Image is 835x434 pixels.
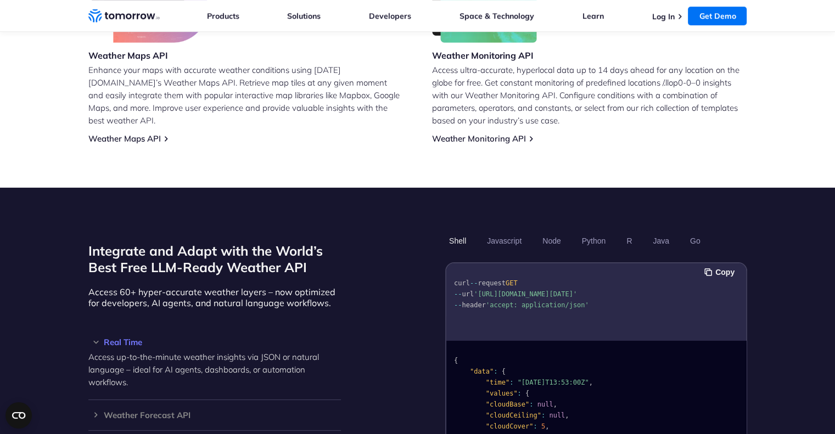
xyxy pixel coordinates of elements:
[525,390,529,397] span: {
[533,422,537,430] span: :
[704,266,738,278] button: Copy
[207,11,239,21] a: Products
[454,357,458,364] span: {
[541,412,545,419] span: :
[454,279,470,287] span: curl
[545,422,549,430] span: ,
[432,64,747,127] p: Access ultra-accurate, hyperlocal data up to 14 days ahead for any location on the globe for free...
[688,7,747,25] a: Get Demo
[469,279,477,287] span: --
[454,301,462,309] span: --
[649,232,673,250] button: Java
[485,301,589,309] span: 'accept: application/json'
[652,12,674,21] a: Log In
[445,232,470,250] button: Shell
[485,422,533,430] span: "cloudCover"
[88,49,208,61] h3: Weather Maps API
[505,279,517,287] span: GET
[537,401,553,408] span: null
[88,411,341,419] h3: Weather Forecast API
[565,412,569,419] span: ,
[88,8,160,24] a: Home link
[432,133,526,144] a: Weather Monitoring API
[462,290,474,298] span: url
[517,390,521,397] span: :
[88,286,341,308] p: Access 60+ hyper-accurate weather layers – now optimized for developers, AI agents, and natural l...
[485,379,509,386] span: "time"
[517,379,589,386] span: "[DATE]T13:53:00Z"
[529,401,533,408] span: :
[88,351,341,388] p: Access up-to-the-minute weather insights via JSON or natural language – ideal for AI agents, dash...
[88,243,341,275] h2: Integrate and Adapt with the World’s Best Free LLM-Ready Weather API
[459,11,534,21] a: Space & Technology
[589,379,592,386] span: ,
[88,133,161,144] a: Weather Maps API
[462,301,485,309] span: header
[88,338,341,346] h3: Real Time
[485,412,541,419] span: "cloudCeiling"
[485,390,517,397] span: "values"
[369,11,411,21] a: Developers
[549,412,565,419] span: null
[686,232,704,250] button: Go
[539,232,564,250] button: Node
[578,232,609,250] button: Python
[541,422,545,430] span: 5
[469,368,493,375] span: "data"
[88,64,404,127] p: Enhance your maps with accurate weather conditions using [DATE][DOMAIN_NAME]’s Weather Maps API. ...
[5,402,32,429] button: Open CMP widget
[509,379,513,386] span: :
[454,290,462,298] span: --
[501,368,505,375] span: {
[432,49,537,61] h3: Weather Monitoring API
[287,11,321,21] a: Solutions
[483,232,525,250] button: Javascript
[494,368,497,375] span: :
[485,401,529,408] span: "cloudBase"
[553,401,557,408] span: ,
[623,232,636,250] button: R
[474,290,577,298] span: '[URL][DOMAIN_NAME][DATE]'
[478,279,506,287] span: request
[582,11,604,21] a: Learn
